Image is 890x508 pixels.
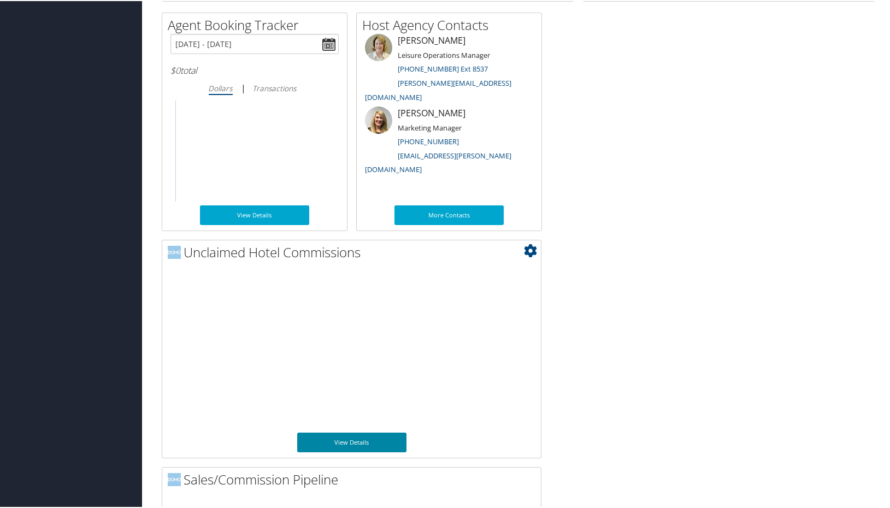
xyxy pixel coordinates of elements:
[253,82,297,92] i: Transactions
[365,105,392,133] img: ali-moffitt.jpg
[168,245,181,258] img: domo-logo.png
[398,135,459,145] a: [PHONE_NUMBER]
[362,15,541,33] h2: Host Agency Contacts
[168,242,541,261] h2: Unclaimed Hotel Commissions
[398,49,490,59] small: Leisure Operations Manager
[365,33,392,60] img: meredith-price.jpg
[168,15,347,33] h2: Agent Booking Tracker
[365,150,511,174] a: [EMAIL_ADDRESS][PERSON_NAME][DOMAIN_NAME]
[297,432,406,451] a: View Details
[359,105,539,178] li: [PERSON_NAME]
[398,63,488,73] a: [PHONE_NUMBER] Ext 8537
[168,472,181,485] img: domo-logo.png
[170,80,339,94] div: |
[200,204,309,224] a: View Details
[170,63,339,75] h6: total
[394,204,504,224] a: More Contacts
[209,82,233,92] i: Dollars
[398,122,462,132] small: Marketing Manager
[168,469,541,488] h2: Sales/Commission Pipeline
[365,77,511,101] a: [PERSON_NAME][EMAIL_ADDRESS][DOMAIN_NAME]
[359,33,539,105] li: [PERSON_NAME]
[170,63,180,75] span: $0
